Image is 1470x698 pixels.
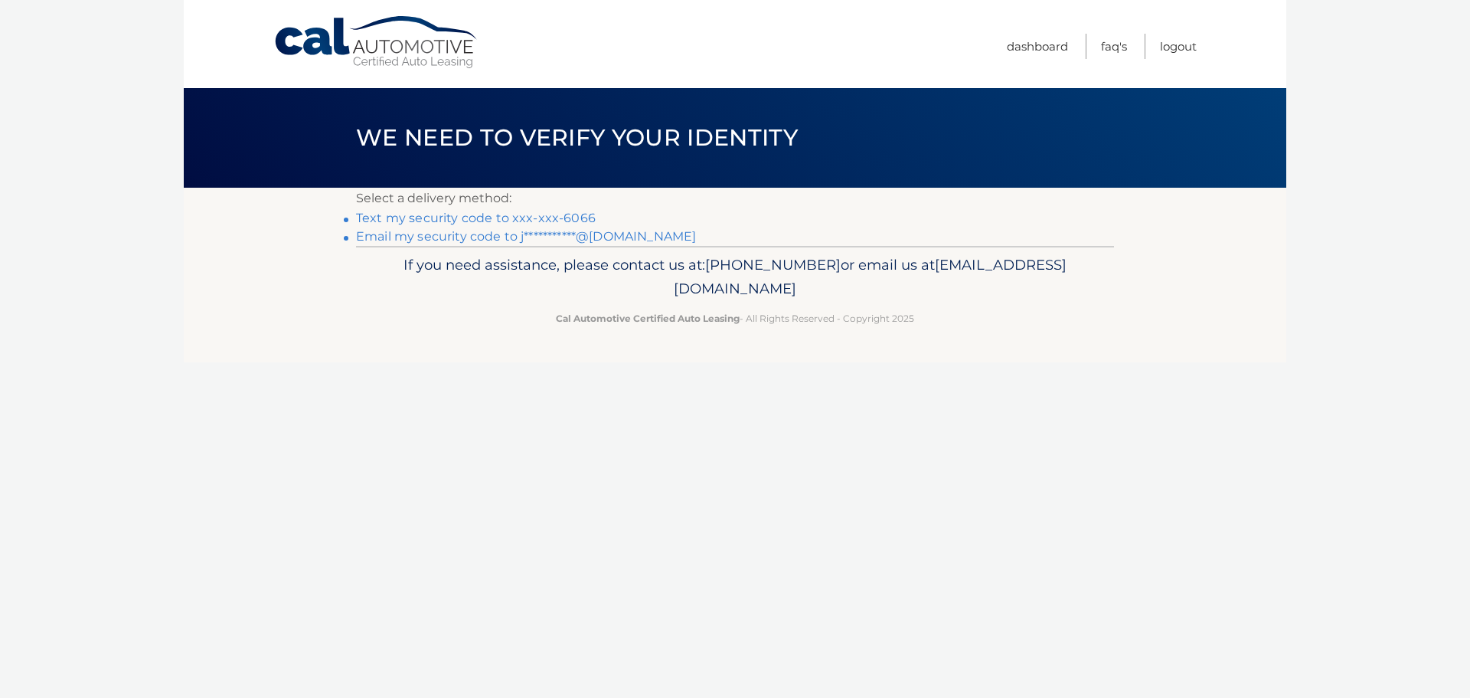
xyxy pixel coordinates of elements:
a: Cal Automotive [273,15,480,70]
a: Logout [1160,34,1197,59]
p: If you need assistance, please contact us at: or email us at [366,253,1104,302]
p: Select a delivery method: [356,188,1114,209]
a: FAQ's [1101,34,1127,59]
span: We need to verify your identity [356,123,798,152]
p: - All Rights Reserved - Copyright 2025 [366,310,1104,326]
span: [PHONE_NUMBER] [705,256,841,274]
a: Dashboard [1007,34,1068,59]
a: Text my security code to xxx-xxx-6066 [356,211,596,225]
strong: Cal Automotive Certified Auto Leasing [556,313,740,324]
